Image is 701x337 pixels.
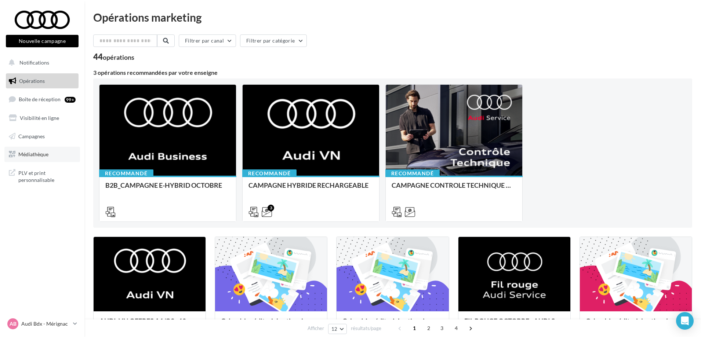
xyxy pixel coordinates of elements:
div: CAMPAGNE HYBRIDE RECHARGEABLE [248,182,373,196]
div: CAMPAGNE CONTROLE TECHNIQUE 25€ OCTOBRE [392,182,516,196]
span: 1 [408,322,420,334]
span: Visibilité en ligne [20,115,59,121]
a: Campagnes [4,129,80,144]
a: Opérations [4,73,80,89]
button: Notifications [4,55,77,70]
a: Médiathèque [4,147,80,162]
div: 3 [268,205,274,211]
div: 99+ [65,97,76,103]
a: Visibilité en ligne [4,110,80,126]
div: opérations [103,54,134,61]
span: AB [10,320,17,327]
span: Afficher [308,325,324,332]
div: Calendrier éditorial national : semaine du 22.09 au 28.09 [586,317,686,332]
span: 3 [436,322,448,334]
span: 2 [423,322,435,334]
div: AUDI_VN OFFRES A1/Q2 - 10 au 31 octobre [99,317,200,332]
div: Calendrier éditorial national : semaine du 06.10 au 12.10 [221,317,321,332]
div: Recommandé [385,169,440,177]
div: FIL ROUGE OCTOBRE - AUDI SERVICE [464,317,564,332]
span: résultats/page [351,325,381,332]
a: Boîte de réception99+ [4,91,80,107]
button: Nouvelle campagne [6,35,79,47]
span: Médiathèque [18,151,48,157]
a: AB Audi Bdx - Mérignac [6,317,79,331]
div: Opérations marketing [93,12,692,23]
div: Recommandé [242,169,297,177]
div: Recommandé [99,169,153,177]
div: Open Intercom Messenger [676,312,694,330]
div: Calendrier éditorial national : semaine du 29.09 au 05.10 [342,317,443,332]
button: Filtrer par catégorie [240,34,307,47]
div: 3 opérations recommandées par votre enseigne [93,70,692,76]
button: Filtrer par canal [179,34,236,47]
span: Opérations [19,78,45,84]
p: Audi Bdx - Mérignac [21,320,70,327]
button: 12 [328,324,347,334]
span: PLV et print personnalisable [18,168,76,184]
span: Campagnes [18,133,45,139]
div: 44 [93,53,134,61]
span: Boîte de réception [19,96,61,102]
span: 4 [450,322,462,334]
span: 12 [331,326,338,332]
span: Notifications [19,59,49,66]
div: B2B_CAMPAGNE E-HYBRID OCTOBRE [105,182,230,196]
a: PLV et print personnalisable [4,165,80,187]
